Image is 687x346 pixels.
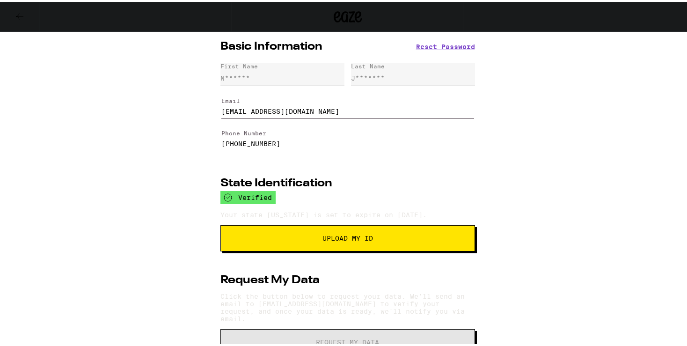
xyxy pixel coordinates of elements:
[316,337,379,344] span: request my data
[220,61,258,67] div: First Name
[220,120,475,153] form: Edit Phone Number
[220,176,332,187] h2: State Identification
[220,223,475,250] button: Upload My ID
[221,96,240,102] label: Email
[322,233,373,240] span: Upload My ID
[220,189,276,202] div: verified
[220,39,322,51] h2: Basic Information
[221,128,266,134] label: Phone Number
[220,209,475,217] p: Your state [US_STATE] is set to expire on [DATE].
[351,61,385,67] div: Last Name
[416,42,475,48] button: Reset Password
[220,88,475,120] form: Edit Email Address
[220,273,320,284] h2: Request My Data
[220,291,475,321] p: Click the button below to request your data. We'll send an email to [EMAIL_ADDRESS][DOMAIN_NAME] ...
